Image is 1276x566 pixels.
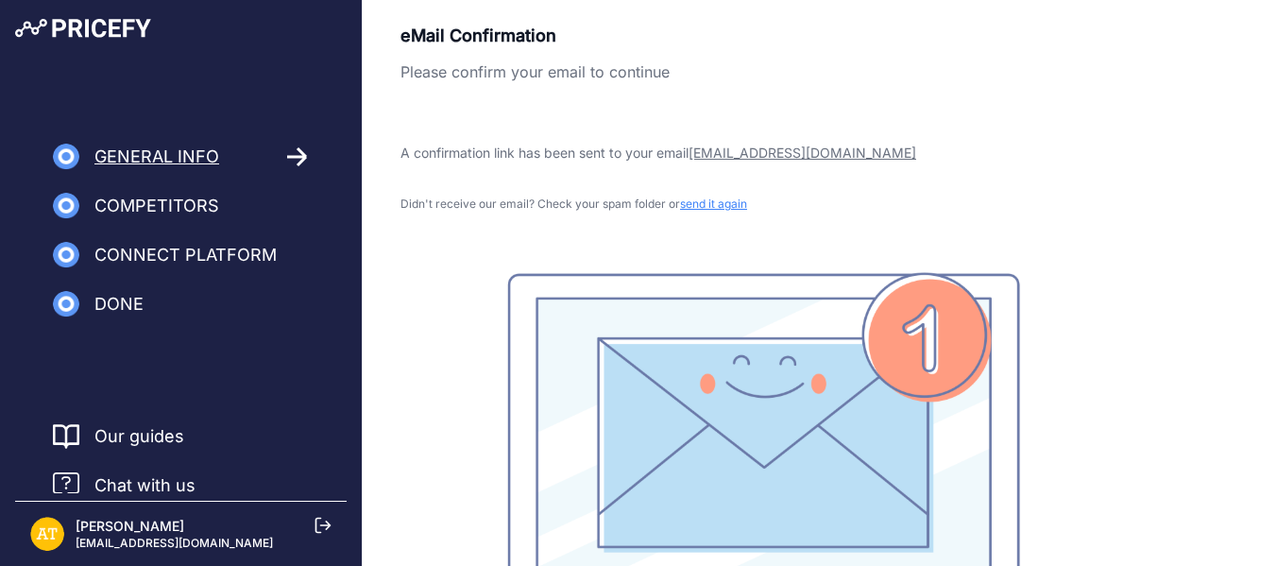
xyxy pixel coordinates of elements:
p: Didn't receive our email? Check your spam folder or [400,197,1126,212]
a: Our guides [94,423,184,450]
span: Connect Platform [94,242,277,268]
span: General Info [94,144,219,170]
span: [EMAIL_ADDRESS][DOMAIN_NAME] [689,145,916,161]
p: Please confirm your email to continue [400,60,1126,83]
p: eMail Confirmation [400,23,1126,49]
p: [EMAIL_ADDRESS][DOMAIN_NAME] [76,536,273,551]
p: [PERSON_NAME] [76,517,273,536]
span: Chat with us [94,472,196,499]
p: A confirmation link has been sent to your email [400,144,1126,163]
span: Competitors [94,193,219,219]
span: Done [94,291,144,317]
a: Chat with us [53,472,196,499]
span: send it again [680,197,747,211]
img: Pricefy Logo [15,19,151,38]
